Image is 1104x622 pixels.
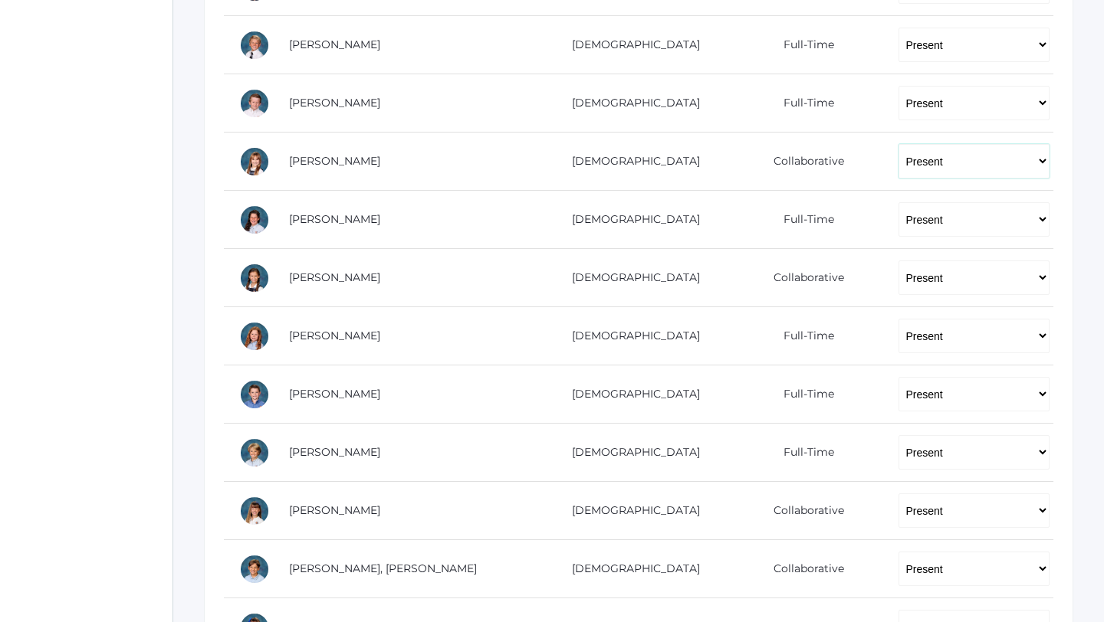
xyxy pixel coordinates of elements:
[724,482,882,540] td: Collaborative
[537,16,724,74] td: [DEMOGRAPHIC_DATA]
[289,387,380,401] a: [PERSON_NAME]
[537,74,724,133] td: [DEMOGRAPHIC_DATA]
[537,249,724,307] td: [DEMOGRAPHIC_DATA]
[289,96,380,110] a: [PERSON_NAME]
[239,263,270,293] div: Scarlett Maurer
[724,16,882,74] td: Full-Time
[239,379,270,410] div: Hunter Reid
[537,307,724,365] td: [DEMOGRAPHIC_DATA]
[724,191,882,249] td: Full-Time
[289,212,380,226] a: [PERSON_NAME]
[239,321,270,352] div: Adeline Porter
[289,270,380,284] a: [PERSON_NAME]
[239,146,270,177] div: Remy Evans
[289,561,477,575] a: [PERSON_NAME], [PERSON_NAME]
[239,88,270,119] div: Timothy Edlin
[289,445,380,459] a: [PERSON_NAME]
[239,205,270,235] div: Stella Honeyman
[537,191,724,249] td: [DEMOGRAPHIC_DATA]
[724,365,882,424] td: Full-Time
[724,249,882,307] td: Collaborative
[724,540,882,598] td: Collaborative
[289,503,380,517] a: [PERSON_NAME]
[239,30,270,61] div: Ian Doyle
[724,424,882,482] td: Full-Time
[289,38,380,51] a: [PERSON_NAME]
[239,496,270,526] div: Keilani Taylor
[537,482,724,540] td: [DEMOGRAPHIC_DATA]
[537,424,724,482] td: [DEMOGRAPHIC_DATA]
[289,154,380,168] a: [PERSON_NAME]
[289,329,380,342] a: [PERSON_NAME]
[724,74,882,133] td: Full-Time
[537,133,724,191] td: [DEMOGRAPHIC_DATA]
[239,437,270,468] div: William Sigwing
[724,307,882,365] td: Full-Time
[537,365,724,424] td: [DEMOGRAPHIC_DATA]
[724,133,882,191] td: Collaborative
[537,540,724,598] td: [DEMOGRAPHIC_DATA]
[239,554,270,584] div: Huck Thompson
